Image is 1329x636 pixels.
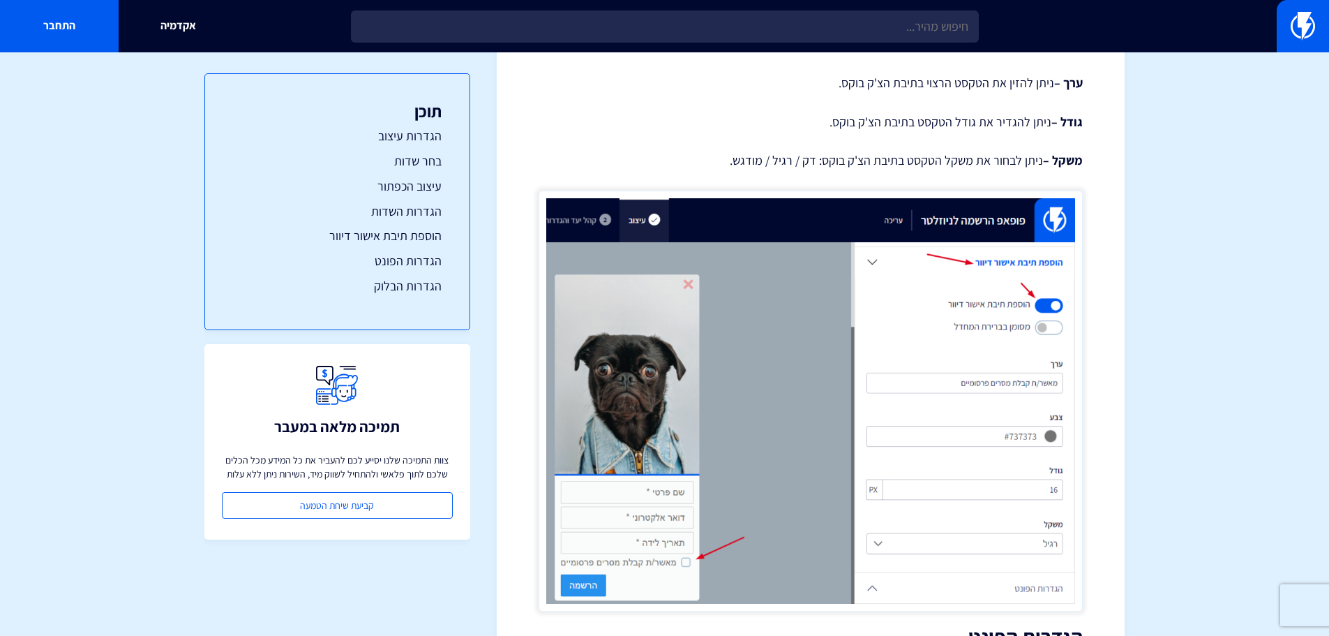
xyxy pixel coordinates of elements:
[233,202,442,221] a: הגדרות השדות
[233,177,442,195] a: עיצוב הכפתור
[233,152,442,170] a: בחר שדות
[1043,152,1083,168] strong: משקל –
[539,151,1083,170] p: ניתן לבחור את משקל הטקסט בתיבת הצ'ק בוקס: דק / רגיל / מודגש.
[233,277,442,295] a: הגדרות הבלוק
[539,74,1083,92] p: ניתן להזין את הטקסט הרצוי בתיבת הצ'ק בוקס.
[351,10,979,43] input: חיפוש מהיר...
[1054,75,1083,91] strong: ערך –
[222,492,453,519] a: קביעת שיחת הטמעה
[222,453,453,481] p: צוות התמיכה שלנו יסייע לכם להעביר את כל המידע מכל הכלים שלכם לתוך פלאשי ולהתחיל לשווק מיד, השירות...
[1051,114,1083,130] strong: גודל –
[233,252,442,270] a: הגדרות הפונט
[233,102,442,120] h3: תוכן
[274,418,400,435] h3: תמיכה מלאה במעבר
[539,113,1083,131] p: ניתן להגדיר את גודל הטקסט בתיבת הצ'ק בוקס.
[233,127,442,145] a: הגדרות עיצוב
[233,227,442,245] a: הוספת תיבת אישור דיוור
